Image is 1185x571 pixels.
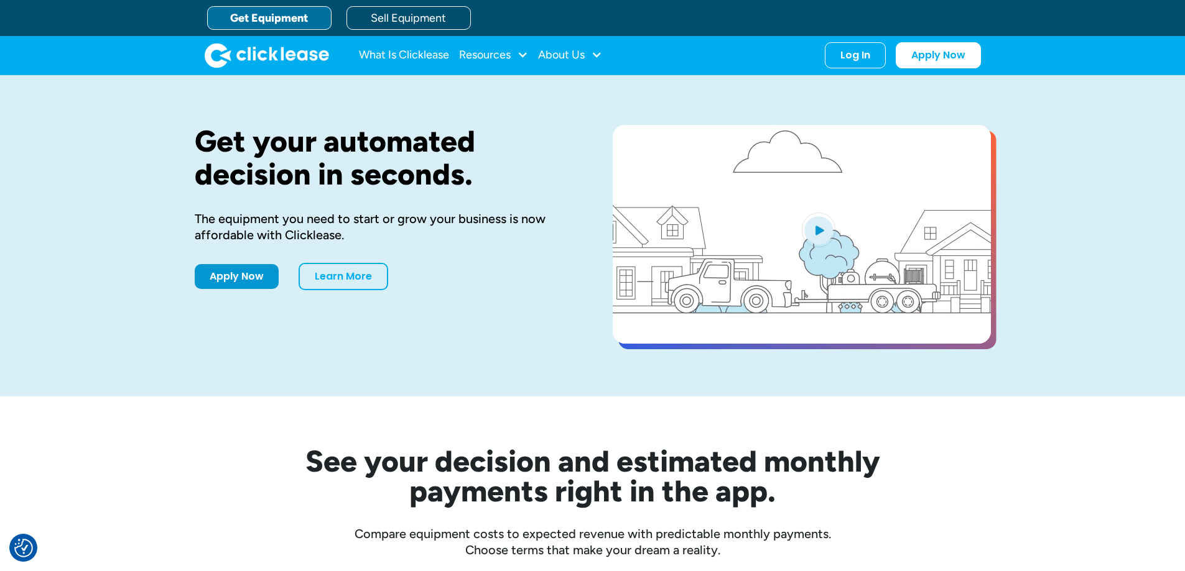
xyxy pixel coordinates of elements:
div: Resources [459,43,528,68]
img: Revisit consent button [14,539,33,557]
img: Blue play button logo on a light blue circular background [802,212,835,247]
h1: Get your automated decision in seconds. [195,125,573,191]
a: Apply Now [195,264,279,289]
div: Log In [840,49,870,62]
a: Get Equipment [207,6,332,30]
button: Consent Preferences [14,539,33,557]
a: home [205,43,329,68]
a: Sell Equipment [346,6,471,30]
div: About Us [538,43,602,68]
a: Apply Now [896,42,981,68]
div: The equipment you need to start or grow your business is now affordable with Clicklease. [195,211,573,243]
a: Learn More [299,263,388,290]
img: Clicklease logo [205,43,329,68]
a: What Is Clicklease [359,43,449,68]
h2: See your decision and estimated monthly payments right in the app. [244,446,941,506]
div: Compare equipment costs to expected revenue with predictable monthly payments. Choose terms that ... [195,526,991,558]
a: open lightbox [613,125,991,344]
